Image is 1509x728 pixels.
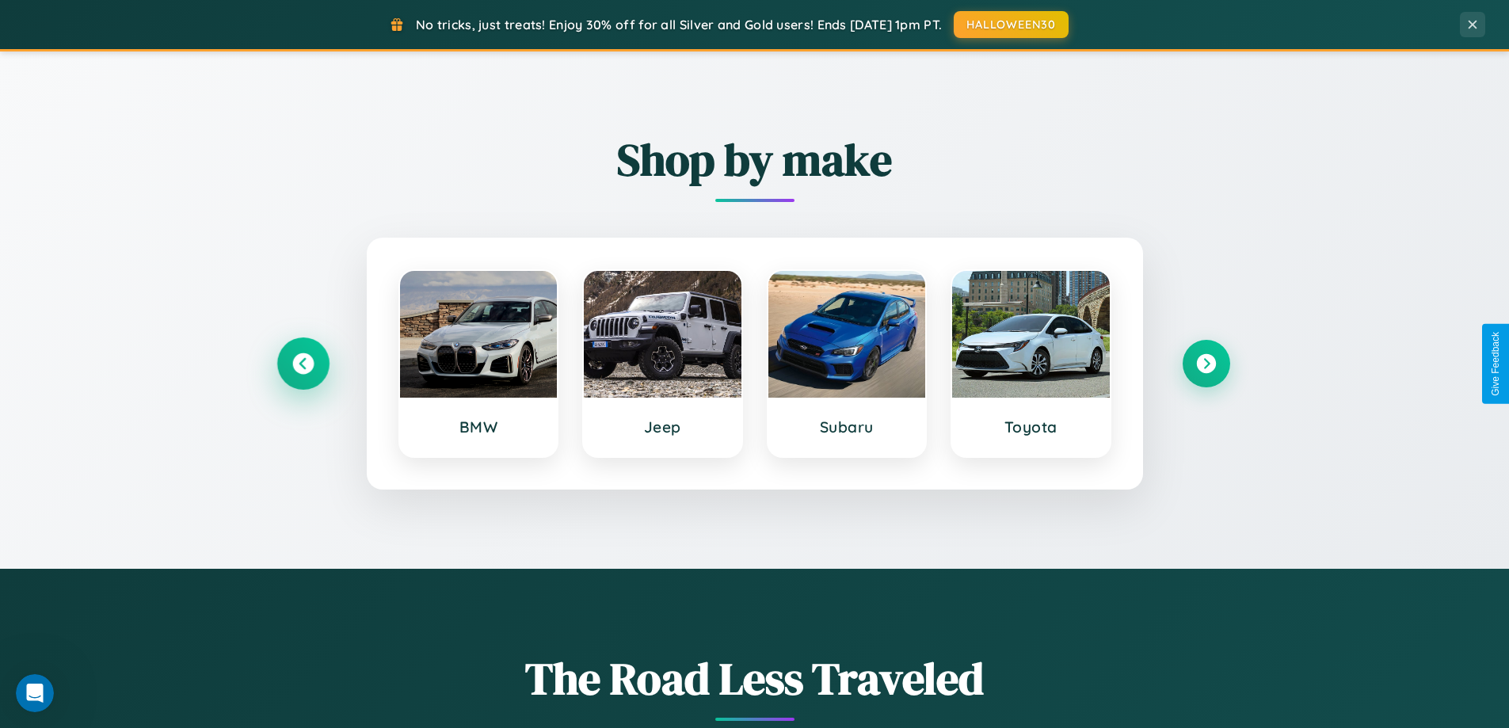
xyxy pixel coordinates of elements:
[968,417,1094,436] h3: Toyota
[16,674,54,712] iframe: Intercom live chat
[954,11,1069,38] button: HALLOWEEN30
[416,417,542,436] h3: BMW
[784,417,910,436] h3: Subaru
[280,648,1230,709] h1: The Road Less Traveled
[280,129,1230,190] h2: Shop by make
[600,417,726,436] h3: Jeep
[416,17,942,32] span: No tricks, just treats! Enjoy 30% off for all Silver and Gold users! Ends [DATE] 1pm PT.
[1490,332,1501,396] div: Give Feedback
